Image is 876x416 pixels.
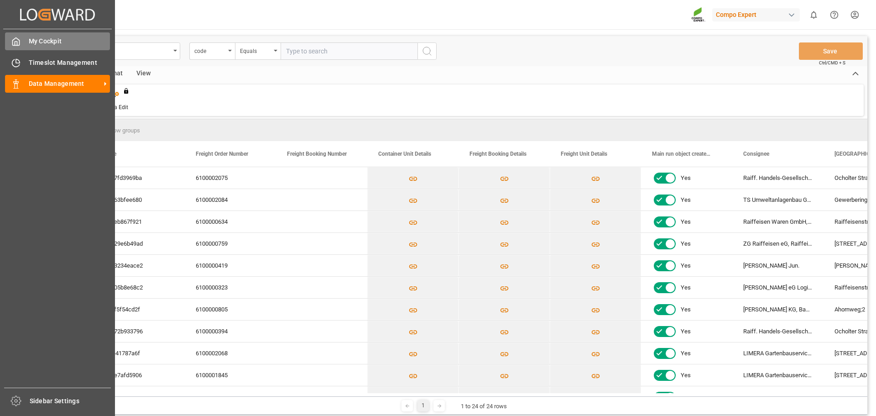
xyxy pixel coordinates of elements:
[824,5,845,25] button: Help Center
[681,211,691,232] span: Yes
[185,321,276,342] div: 6100000394
[94,233,185,254] div: e4529e6b49ad
[94,364,185,386] div: 2aee7afd5906
[469,151,527,157] span: Freight Booking Details
[94,299,185,320] div: d5af5f54cd2f
[287,151,347,157] span: Freight Booking Number
[681,343,691,364] span: Yes
[681,168,691,189] span: Yes
[94,342,185,364] div: 3ffe41787a6f
[803,5,824,25] button: show 0 new notifications
[5,32,110,50] a: My Cockpit
[185,386,276,408] div: 6100002050
[652,151,713,157] span: Main run object created Status
[732,342,824,364] div: LIMERA Gartenbauservice, GmbH & Co. KG
[681,277,691,298] span: Yes
[196,151,248,157] span: Freight Order Number
[732,255,824,276] div: [PERSON_NAME] Jun.
[561,151,607,157] span: Freight Unit Details
[732,321,824,342] div: Raiff. Handels-Gesellschaft, Bad Zwischenahn, Lager Bad Zwischenahn
[185,167,276,189] div: 6100002075
[712,8,800,21] div: Compo Expert
[194,45,225,55] div: code
[29,79,101,89] span: Data Management
[378,151,431,157] span: Container Unit Details
[799,42,863,60] button: Save
[130,66,157,82] div: View
[732,386,824,408] div: Raiffeisen Centralheide eG, Ndl. [GEOGRAPHIC_DATA]
[281,42,417,60] input: Type to search
[185,211,276,232] div: 6100000634
[681,255,691,276] span: Yes
[681,365,691,386] span: Yes
[732,211,824,232] div: Raiffeisen Waren GmbH, Agrar Friedberg
[30,396,111,406] span: Sidebar Settings
[94,211,185,232] div: 0baeb867f921
[461,402,507,411] div: 1 to 24 of 24 rows
[94,189,185,211] div: 82663bfee680
[185,277,276,298] div: 6100000323
[681,233,691,254] span: Yes
[185,233,276,254] div: 6100000759
[417,400,429,411] div: 1
[94,321,185,342] div: ba972b933796
[732,299,824,320] div: [PERSON_NAME] KG, Baumschulbedarf
[94,386,185,408] div: 37867a781d7b
[681,299,691,320] span: Yes
[235,42,281,60] button: open menu
[691,7,706,23] img: Screenshot%202023-09-29%20at%2010.02.21.png_1712312052.png
[417,42,437,60] button: search button
[681,321,691,342] span: Yes
[240,45,271,55] div: Equals
[94,255,185,276] div: 4453234eace2
[185,189,276,211] div: 6100002084
[732,167,824,189] div: Raiff. Handels-Gesellschaft, Bad Zwischenahn, Lager Bad Zwischenahn
[185,299,276,320] div: 6100000805
[681,190,691,211] span: Yes
[185,342,276,364] div: 6100002068
[94,167,185,189] div: 98d7fd3969ba
[185,255,276,276] div: 6100000419
[732,189,824,211] div: TS Umweltanlagenbau GmbH
[681,387,691,408] span: Yes
[94,277,185,298] div: 28705b8e68c2
[29,58,110,68] span: Timeslot Management
[819,59,845,66] span: Ctrl/CMD + S
[743,151,769,157] span: Consignee
[185,364,276,386] div: 6100001845
[5,53,110,71] a: Timeslot Management
[732,364,824,386] div: LIMERA Gartenbauservice, GmbH & Co. KG
[712,6,803,23] button: Compo Expert
[732,233,824,254] div: ZG Raiffeisen eG, Raiffeisen Markt KD.-Nr.0241
[29,37,110,46] span: My Cockpit
[732,277,824,298] div: [PERSON_NAME] eG Logistikzentrum [GEOGRAPHIC_DATA]
[189,42,235,60] button: open menu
